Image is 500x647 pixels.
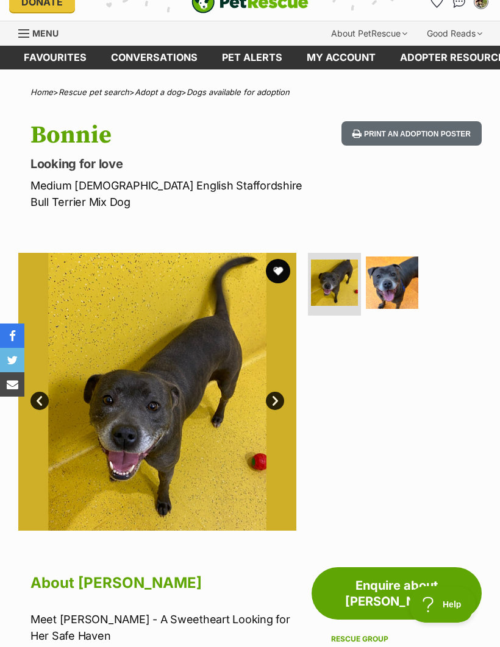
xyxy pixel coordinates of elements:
a: Menu [18,21,67,43]
div: Good Reads [418,21,491,46]
h1: Bonnie [30,121,309,149]
img: consumer-privacy-logo.png [1,1,11,11]
a: Next [266,392,284,410]
span: Menu [32,28,59,38]
img: Photo of Bonnie [366,256,419,309]
a: Pet alerts [210,46,295,69]
a: Dogs available for adoption [187,87,290,97]
button: favourite [266,259,290,283]
button: Print an adoption poster [341,121,482,146]
div: About PetRescue [323,21,416,46]
div: Rescue group [331,634,462,644]
img: consumer-privacy-logo.png [172,1,182,11]
p: Medium [DEMOGRAPHIC_DATA] English Staffordshire Bull Terrier Mix Dog [30,177,309,210]
img: Photo of Bonnie [311,260,358,306]
a: Favourites [12,46,99,69]
img: Photo of Bonnie [18,253,296,531]
a: Adopt a dog [135,87,181,97]
img: iconc.png [170,1,182,10]
a: Home [30,87,53,97]
a: Privacy Notification [171,1,183,11]
h2: About [PERSON_NAME] [30,570,296,596]
p: Looking for love [30,155,309,172]
a: Enquire about [PERSON_NAME] [312,567,482,620]
p: Meet [PERSON_NAME] - A Sweetheart Looking for Her Safe Haven [30,611,296,644]
a: conversations [99,46,210,69]
a: Prev [30,392,49,410]
iframe: Help Scout Beacon - Open [410,586,476,623]
a: Rescue pet search [59,87,129,97]
a: My account [295,46,388,69]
